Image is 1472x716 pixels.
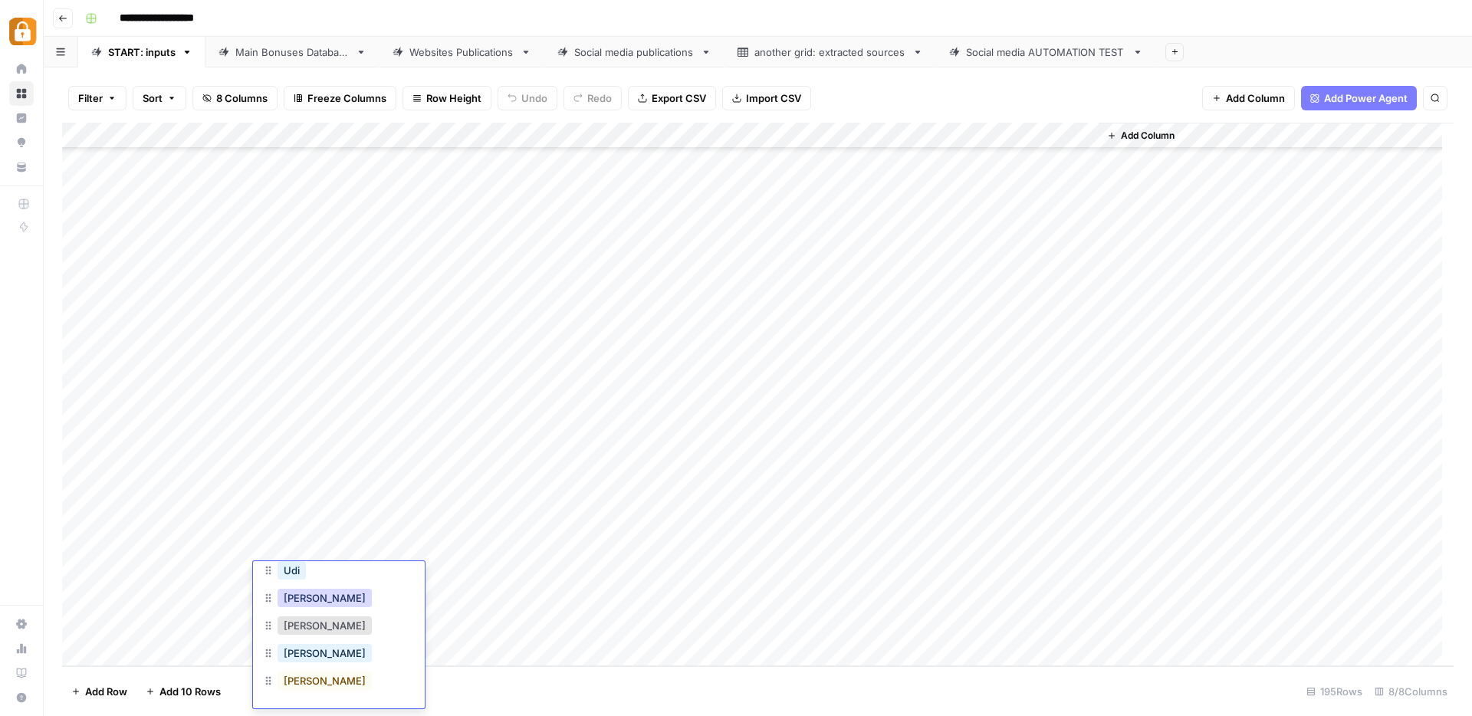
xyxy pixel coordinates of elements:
div: [PERSON_NAME] [262,613,416,641]
button: Workspace: Adzz [9,12,34,51]
a: Insights [9,106,34,130]
span: Export CSV [652,90,706,106]
button: Export CSV [628,86,716,110]
div: another grid: extracted sources [754,44,906,60]
span: Undo [521,90,547,106]
img: Adzz Logo [9,18,37,45]
a: Usage [9,636,34,661]
div: [PERSON_NAME] [262,668,416,696]
a: Your Data [9,155,34,179]
span: Row Height [426,90,481,106]
button: [PERSON_NAME] [278,589,372,607]
a: another grid: extracted sources [724,37,936,67]
button: Add 10 Rows [136,679,230,704]
div: START: inputs [108,44,176,60]
button: Filter [68,86,127,110]
span: Redo [587,90,612,106]
span: Add Column [1121,129,1175,143]
button: Redo [563,86,622,110]
a: START: inputs [78,37,205,67]
div: Social media publications [574,44,695,60]
button: Udi [278,561,306,580]
button: 8 Columns [192,86,278,110]
div: Websites Publications [409,44,514,60]
div: [PERSON_NAME] [262,641,416,668]
div: [PERSON_NAME] [262,586,416,613]
a: Learning Hub [9,661,34,685]
span: Add Power Agent [1324,90,1408,106]
span: Sort [143,90,163,106]
span: Add Row [85,684,127,699]
button: [PERSON_NAME] [278,616,372,635]
div: 195 Rows [1300,679,1368,704]
span: Import CSV [746,90,801,106]
a: Social media AUTOMATION TEST [936,37,1156,67]
button: [PERSON_NAME] [278,644,372,662]
a: Opportunities [9,130,34,155]
button: Add Column [1101,126,1181,146]
button: Add Row [62,679,136,704]
button: Sort [133,86,186,110]
span: Add Column [1226,90,1285,106]
span: 8 Columns [216,90,268,106]
div: 8/8 Columns [1368,679,1454,704]
button: Freeze Columns [284,86,396,110]
span: Add 10 Rows [159,684,221,699]
span: Freeze Columns [307,90,386,106]
a: Browse [9,81,34,106]
div: Social media AUTOMATION TEST [966,44,1126,60]
button: Help + Support [9,685,34,710]
div: Main Bonuses Database [235,44,350,60]
button: Undo [498,86,557,110]
button: Import CSV [722,86,811,110]
a: Social media publications [544,37,724,67]
a: Settings [9,612,34,636]
span: Filter [78,90,103,106]
a: Main Bonuses Database [205,37,379,67]
div: Udi [262,558,416,586]
a: Home [9,57,34,81]
button: Row Height [402,86,491,110]
a: Websites Publications [379,37,544,67]
button: Add Power Agent [1301,86,1417,110]
button: Add Column [1202,86,1295,110]
button: [PERSON_NAME] [278,672,372,690]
